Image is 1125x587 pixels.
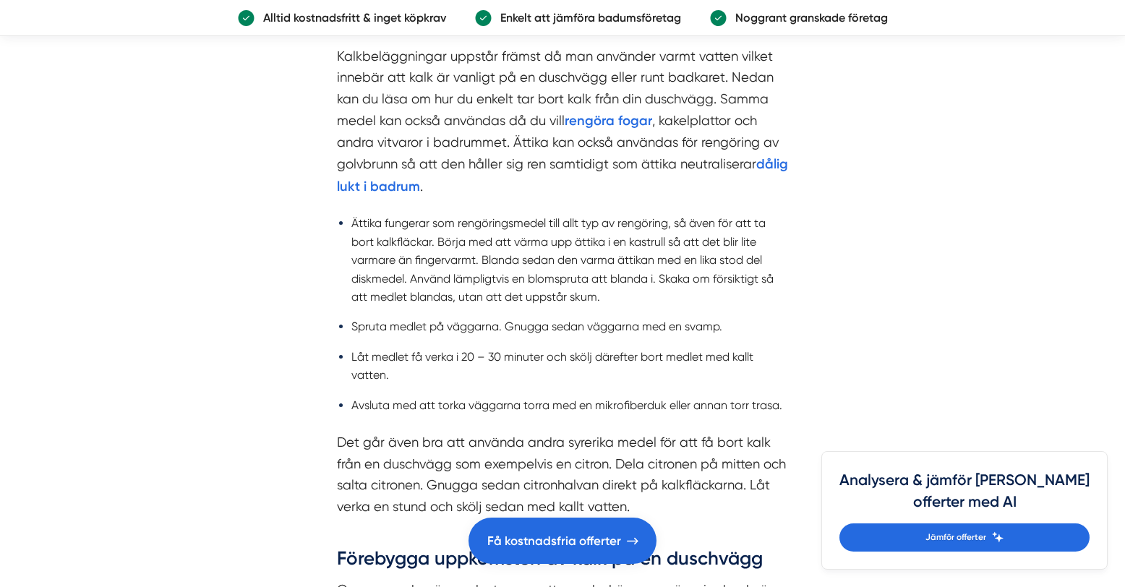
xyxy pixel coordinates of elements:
[337,432,788,539] p: Det går även bra att använda andra syrerika medel för att få bort kalk från en duschvägg som exem...
[487,531,621,551] span: Få kostnadsfria offerter
[565,113,652,128] a: rengöra fogar
[469,518,656,564] a: Få kostnadsfria offerter
[254,9,446,27] p: Alltid kostnadsfritt & inget köpkrav
[351,317,788,335] li: Spruta medlet på väggarna. Gnugga sedan väggarna med en svamp.
[565,113,652,129] strong: rengöra fogar
[337,156,788,194] a: dålig lukt i badrum
[351,348,788,385] li: Låt medlet få verka i 20 – 30 minuter och skölj därefter bort medlet med kallt vatten.
[839,523,1090,552] a: Jämför offerter
[727,9,888,27] p: Noggrant granskade företag
[839,469,1090,523] h4: Analysera & jämför [PERSON_NAME] offerter med AI
[337,46,788,198] p: Kalkbeläggningar uppstår främst då man använder varmt vatten vilket innebär att kalk är vanligt p...
[351,214,788,306] li: Ättika fungerar som rengöringsmedel till allt typ av rengöring, så även för att ta bort kalkfläck...
[337,546,788,579] h3: Förebygga uppkomsten av kalk på en duschvägg
[351,396,788,414] li: Avsluta med att torka väggarna torra med en mikrofiberduk eller annan torr trasa.
[925,531,986,544] span: Jämför offerter
[492,9,681,27] p: Enkelt att jämföra badumsföretag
